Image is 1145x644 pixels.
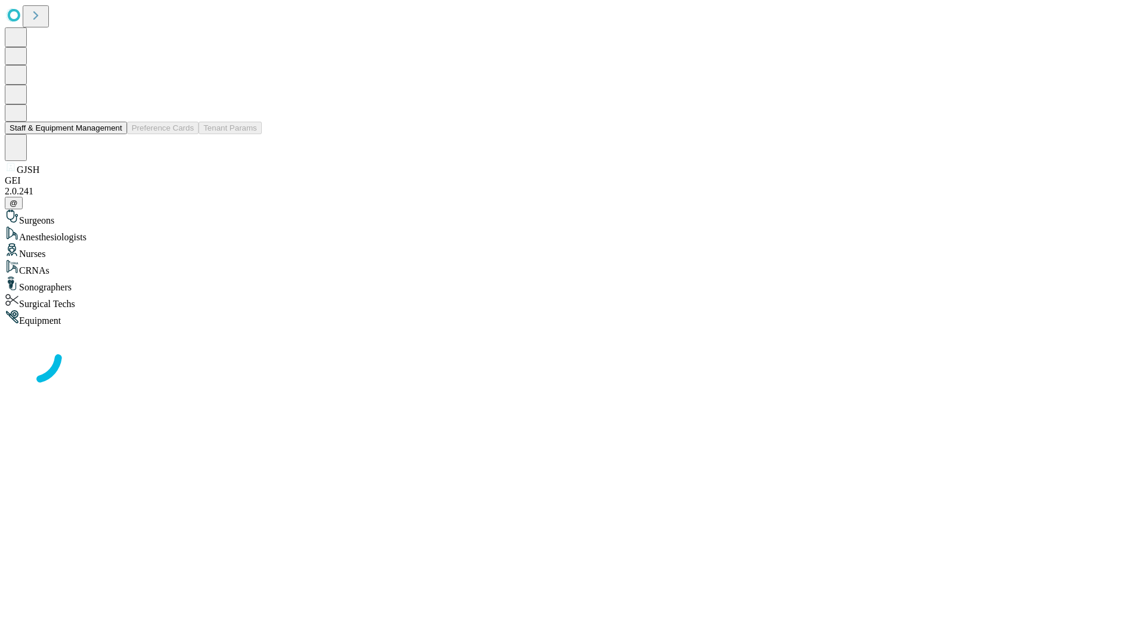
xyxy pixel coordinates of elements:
[5,175,1140,186] div: GEI
[5,276,1140,293] div: Sonographers
[5,122,127,134] button: Staff & Equipment Management
[5,309,1140,326] div: Equipment
[5,186,1140,197] div: 2.0.241
[17,165,39,175] span: GJSH
[5,226,1140,243] div: Anesthesiologists
[10,199,18,208] span: @
[199,122,262,134] button: Tenant Params
[5,259,1140,276] div: CRNAs
[5,209,1140,226] div: Surgeons
[5,197,23,209] button: @
[5,243,1140,259] div: Nurses
[5,293,1140,309] div: Surgical Techs
[127,122,199,134] button: Preference Cards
